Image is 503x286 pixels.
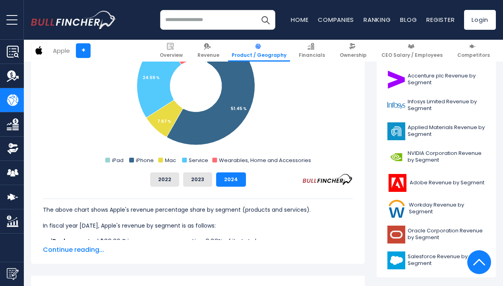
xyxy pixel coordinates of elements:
[464,10,496,30] a: Login
[291,15,308,24] a: Home
[381,52,443,58] span: CEO Salary / Employees
[219,157,311,164] text: Wearables, Home and Accessories
[183,172,212,187] button: 2023
[408,253,485,267] span: Salesforce Revenue by Segment
[31,43,46,58] img: AAPL logo
[408,99,485,112] span: Infosys Limited Revenue by Segment
[408,228,485,241] span: Oracle Corporation Revenue by Segment
[408,150,485,164] span: NVIDIA Corporation Revenue by Segment
[383,224,490,245] a: Oracle Corporation Revenue by Segment
[409,202,485,215] span: Workday Revenue by Segment
[53,46,70,55] div: Apple
[387,200,406,218] img: WDAY logo
[136,157,154,164] text: iPhone
[383,69,490,91] a: Accenture plc Revenue by Segment
[194,40,223,62] a: Revenue
[189,157,208,164] text: Service
[387,251,405,269] img: CRM logo
[457,52,490,58] span: Competitors
[150,172,179,187] button: 2022
[426,15,455,24] a: Register
[231,106,247,112] tspan: 51.45 %
[165,157,176,164] text: Mac
[408,124,485,138] span: Applied Materials Revenue by Segment
[43,7,353,166] svg: Apple's Revenue Share by Segment
[383,95,490,116] a: Infosys Limited Revenue by Segment
[157,118,171,124] tspan: 7.67 %
[156,40,186,62] a: Overview
[43,237,353,246] li: generated $26.69 B in revenue, representing 6.83% of its total revenue.
[378,40,446,62] a: CEO Salary / Employees
[197,52,219,58] span: Revenue
[387,148,405,166] img: NVDA logo
[383,249,490,271] a: Salesforce Revenue by Segment
[383,120,490,142] a: Applied Materials Revenue by Segment
[143,75,160,81] tspan: 24.59 %
[31,11,116,29] a: Go to homepage
[76,43,91,58] a: +
[216,172,246,187] button: 2024
[410,180,484,186] span: Adobe Revenue by Segment
[336,40,370,62] a: Ownership
[112,157,124,164] text: iPad
[31,11,116,29] img: bullfincher logo
[454,40,493,62] a: Competitors
[43,205,353,214] p: The above chart shows Apple's revenue percentage share by segment (products and services).
[299,52,325,58] span: Financials
[387,97,405,114] img: INFY logo
[383,146,490,168] a: NVIDIA Corporation Revenue by Segment
[318,15,354,24] a: Companies
[364,15,391,24] a: Ranking
[7,143,19,155] img: Ownership
[295,40,329,62] a: Financials
[387,71,405,89] img: ACN logo
[340,52,367,58] span: Ownership
[400,15,417,24] a: Blog
[51,237,65,246] b: iPad
[228,40,290,62] a: Product / Geography
[43,221,353,230] p: In fiscal year [DATE], Apple's revenue by segment is as follows:
[160,52,183,58] span: Overview
[383,172,490,194] a: Adobe Revenue by Segment
[387,122,405,140] img: AMAT logo
[387,226,405,243] img: ORCL logo
[408,73,485,86] span: Accenture plc Revenue by Segment
[383,198,490,220] a: Workday Revenue by Segment
[387,174,407,192] img: ADBE logo
[255,10,275,30] button: Search
[232,52,286,58] span: Product / Geography
[43,245,353,255] span: Continue reading...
